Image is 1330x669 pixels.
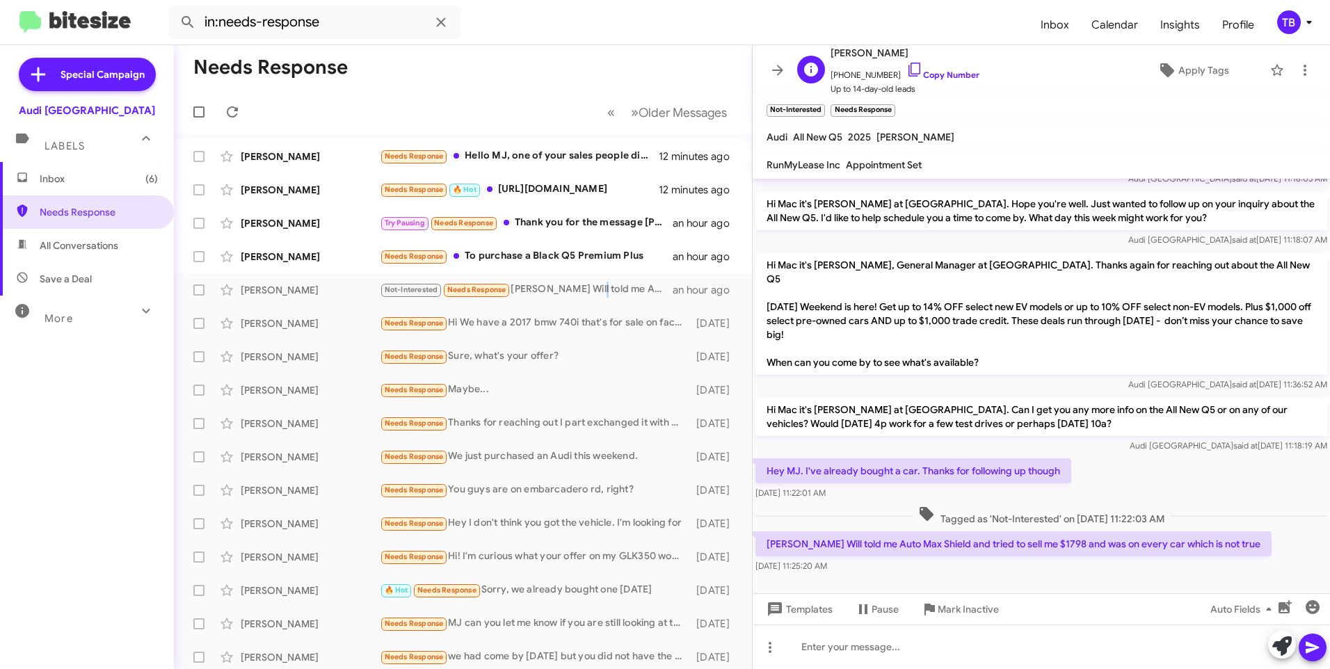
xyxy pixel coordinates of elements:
[380,382,690,398] div: Maybe...
[385,452,444,461] span: Needs Response
[380,248,673,264] div: To purchase a Black Q5 Premium Plus
[913,506,1170,526] span: Tagged as 'Not-Interested' on [DATE] 11:22:03 AM
[1080,5,1149,45] a: Calendar
[385,519,444,528] span: Needs Response
[1122,58,1263,83] button: Apply Tags
[385,152,444,161] span: Needs Response
[755,531,1272,556] p: [PERSON_NAME] Will told me Auto Max Shield and tried to sell me $1798 and was on every car which ...
[1199,597,1288,622] button: Auto Fields
[755,561,827,571] span: [DATE] 11:25:20 AM
[380,549,690,565] div: Hi! I'm curious what your offer on my GLK350 would be? Happy holidays to you!
[385,586,408,595] span: 🔥 Hot
[380,348,690,364] div: Sure, what's your offer?
[623,98,735,127] button: Next
[380,449,690,465] div: We just purchased an Audi this weekend.
[844,597,910,622] button: Pause
[241,216,380,230] div: [PERSON_NAME]
[380,282,673,298] div: [PERSON_NAME] Will told me Auto Max Shield and tried to sell me $1798 and was on every car which ...
[241,483,380,497] div: [PERSON_NAME]
[385,385,444,394] span: Needs Response
[241,183,380,197] div: [PERSON_NAME]
[1149,5,1211,45] a: Insights
[385,252,444,261] span: Needs Response
[631,104,639,121] span: »
[380,315,690,331] div: Hi We have a 2017 bmw 740i that's for sale on facebook market right now My husbands number is [PH...
[417,586,476,595] span: Needs Response
[241,550,380,564] div: [PERSON_NAME]
[385,552,444,561] span: Needs Response
[40,172,158,186] span: Inbox
[910,597,1010,622] button: Mark Inactive
[639,105,727,120] span: Older Messages
[848,131,871,143] span: 2025
[690,617,741,631] div: [DATE]
[1232,379,1256,389] span: said at
[145,172,158,186] span: (6)
[380,215,673,231] div: Thank you for the message [PERSON_NAME], will call when we ready. Busy this week . Thanks in advance
[61,67,145,81] span: Special Campaign
[831,45,979,61] span: [PERSON_NAME]
[673,216,741,230] div: an hour ago
[690,650,741,664] div: [DATE]
[385,285,438,294] span: Not-Interested
[755,252,1327,375] p: Hi Mac it's [PERSON_NAME], General Manager at [GEOGRAPHIC_DATA]. Thanks again for reaching out ab...
[385,485,444,494] span: Needs Response
[1265,10,1315,34] button: TB
[1029,5,1080,45] a: Inbox
[380,148,659,164] div: Hello MJ, one of your sales people did reach out to me but didn't have the interior color we were...
[938,597,999,622] span: Mark Inactive
[690,583,741,597] div: [DATE]
[1128,379,1327,389] span: Audi [GEOGRAPHIC_DATA] [DATE] 11:36:52 AM
[659,150,741,163] div: 12 minutes ago
[673,283,741,297] div: an hour ago
[1233,440,1258,451] span: said at
[241,250,380,264] div: [PERSON_NAME]
[380,615,690,631] div: MJ can you let me know if you are still looking at this particular car?
[168,6,460,39] input: Search
[1210,597,1277,622] span: Auto Fields
[380,649,690,665] div: we had come by [DATE] but you did not have the new Q8 audi [PERSON_NAME] wanted. if you want to s...
[40,205,158,219] span: Needs Response
[193,56,348,79] h1: Needs Response
[1178,58,1229,83] span: Apply Tags
[380,415,690,431] div: Thanks for reaching out I part exchanged it with Porsche Marin
[453,185,476,194] span: 🔥 Hot
[434,218,493,227] span: Needs Response
[40,272,92,286] span: Save a Deal
[690,450,741,464] div: [DATE]
[241,283,380,297] div: [PERSON_NAME]
[906,70,979,80] a: Copy Number
[599,98,623,127] button: Previous
[831,104,895,117] small: Needs Response
[385,652,444,661] span: Needs Response
[876,131,954,143] span: [PERSON_NAME]
[690,417,741,430] div: [DATE]
[241,650,380,664] div: [PERSON_NAME]
[19,104,155,118] div: Audi [GEOGRAPHIC_DATA]
[385,218,425,227] span: Try Pausing
[690,383,741,397] div: [DATE]
[241,150,380,163] div: [PERSON_NAME]
[846,159,922,171] span: Appointment Set
[831,61,979,82] span: [PHONE_NUMBER]
[767,159,840,171] span: RunMyLease Inc
[690,316,741,330] div: [DATE]
[241,383,380,397] div: [PERSON_NAME]
[673,250,741,264] div: an hour ago
[1211,5,1265,45] a: Profile
[241,417,380,430] div: [PERSON_NAME]
[755,487,826,498] span: [DATE] 11:22:01 AM
[19,58,156,91] a: Special Campaign
[1232,234,1256,245] span: said at
[1130,440,1327,451] span: Audi [GEOGRAPHIC_DATA] [DATE] 11:18:19 AM
[690,517,741,531] div: [DATE]
[241,583,380,597] div: [PERSON_NAME]
[690,483,741,497] div: [DATE]
[380,182,659,198] div: [URL][DOMAIN_NAME]
[241,450,380,464] div: [PERSON_NAME]
[385,619,444,628] span: Needs Response
[767,104,825,117] small: Not-Interested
